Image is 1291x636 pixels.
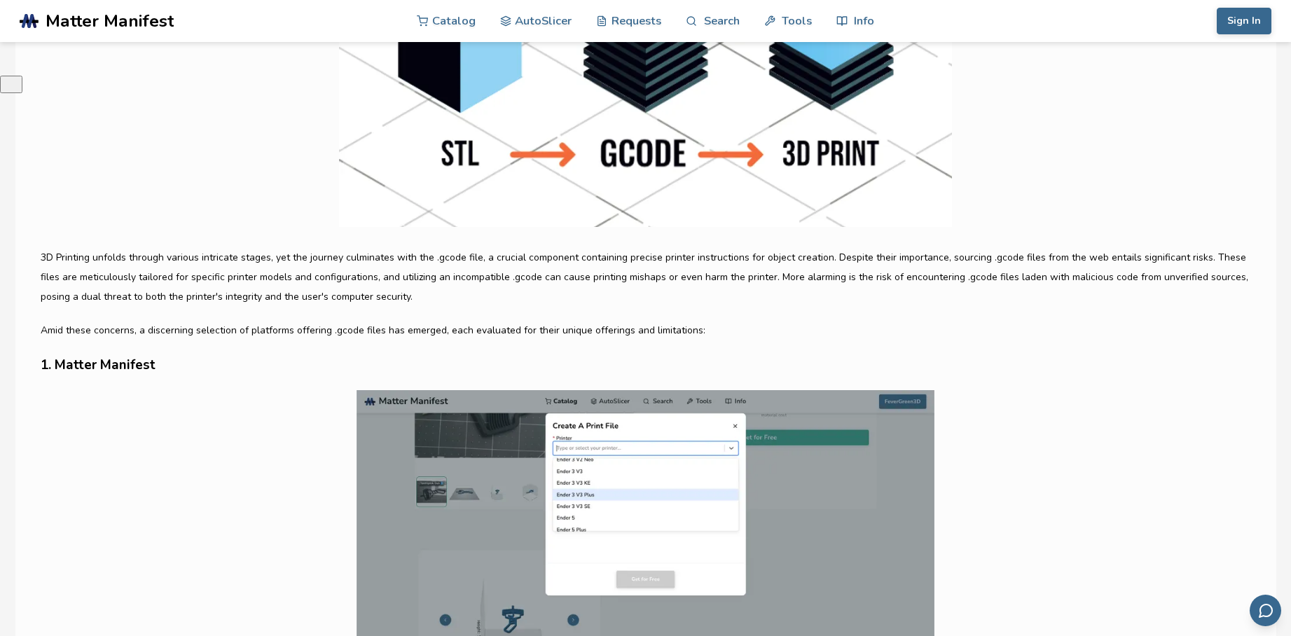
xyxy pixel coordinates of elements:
[1250,595,1281,626] button: Send feedback via email
[46,11,174,31] span: Matter Manifest
[41,321,1250,340] p: Amid these concerns, a discerning selection of platforms offering .gcode files has emerged, each ...
[41,354,1250,376] h3: 1. Matter Manifest
[1217,8,1271,34] button: Sign In
[41,248,1250,307] p: 3D Printing unfolds through various intricate stages, yet the journey culminates with the .gcode ...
